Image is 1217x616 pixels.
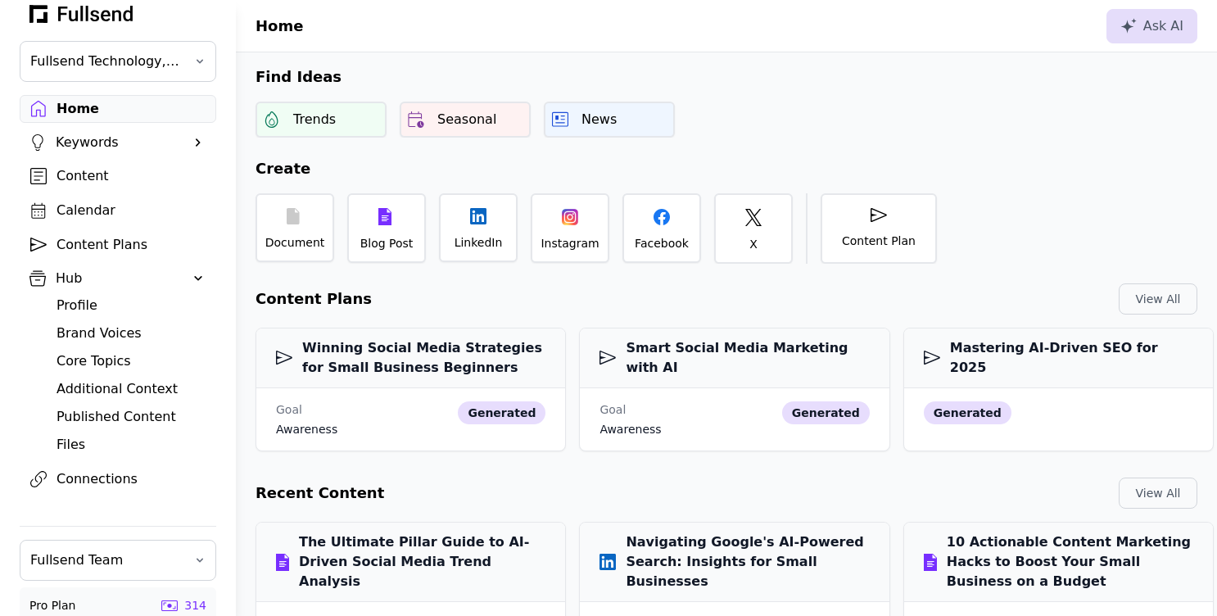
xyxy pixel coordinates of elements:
button: Fullsend Team [20,540,216,581]
a: Additional Context [46,375,216,403]
button: View All [1119,478,1197,509]
a: Content Plans [20,231,216,259]
span: Fullsend Technology, Inc. [30,52,183,71]
div: Blog Post [360,235,414,251]
div: Files [57,435,206,455]
div: Ask AI [1120,16,1183,36]
div: Instagram [541,235,599,251]
div: Core Topics [57,351,206,371]
h3: Winning Social Media Strategies for Small Business Beginners [276,338,545,378]
h3: Smart Social Media Marketing with AI [599,338,869,378]
a: Published Content [46,403,216,431]
div: Additional Context [57,379,206,399]
div: View All [1133,291,1183,307]
div: Trends [293,110,336,129]
a: Files [46,431,216,459]
button: Ask AI [1106,9,1197,43]
h1: Home [256,15,303,38]
div: generated [924,401,1011,424]
h2: Find Ideas [236,66,1217,88]
h2: Content Plans [256,288,372,310]
div: Profile [57,296,206,315]
div: awareness [599,421,661,437]
div: Pro Plan [29,597,75,614]
button: Fullsend Technology, Inc. [20,41,216,82]
div: generated [782,401,870,424]
div: Published Content [57,407,206,427]
div: 314 [184,597,206,614]
h2: Create [236,157,1217,180]
div: awareness [276,421,337,437]
div: Keywords [56,133,180,152]
h3: The Ultimate Pillar Guide to AI-Driven Social Media Trend Analysis [276,532,545,591]
h2: Recent Content [256,482,384,505]
div: X [749,236,758,252]
div: News [581,110,617,129]
div: Home [57,99,206,119]
h3: Mastering AI-Driven SEO for 2025 [924,338,1193,378]
div: Calendar [57,201,206,220]
a: Core Topics [46,347,216,375]
button: View All [1119,283,1197,315]
div: LinkedIn [455,234,503,251]
span: Fullsend Team [30,550,183,570]
a: Home [20,95,216,123]
a: Brand Voices [46,319,216,347]
h3: 10 Actionable Content Marketing Hacks to Boost Your Small Business on a Budget [924,532,1193,591]
div: View All [1133,485,1183,501]
div: Content Plans [57,235,206,255]
div: Content [57,166,206,186]
div: Seasonal [437,110,496,129]
div: Goal [276,401,337,418]
div: Content Plan [842,233,916,249]
div: generated [458,401,545,424]
h3: Navigating Google's AI-Powered Search: Insights for Small Businesses [599,532,869,591]
a: Profile [46,292,216,319]
div: Hub [56,269,180,288]
a: Content [20,162,216,190]
div: Facebook [635,235,689,251]
div: Brand Voices [57,324,206,343]
div: Connections [57,469,206,489]
a: Calendar [20,197,216,224]
div: Goal [599,401,661,418]
a: Connections [20,465,216,493]
div: Document [265,234,325,251]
